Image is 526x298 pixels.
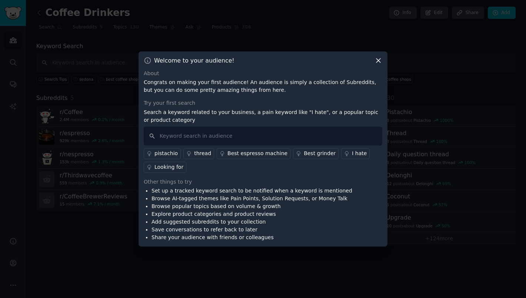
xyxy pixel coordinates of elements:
[152,210,352,218] li: Explore product categories and product reviews
[152,234,352,241] li: Share your audience with friends or colleagues
[152,218,352,226] li: Add suggested subreddits to your collection
[152,226,352,234] li: Save conversations to refer back to later
[144,178,382,186] div: Other things to try
[152,195,352,202] li: Browse AI-tagged themes like Pain Points, Solution Requests, or Money Talk
[154,57,234,64] h3: Welcome to your audience!
[144,78,382,94] p: Congrats on making your first audience! An audience is simply a collection of Subreddits, but you...
[144,99,382,107] div: Try your first search
[217,148,290,159] a: Best espresso machine
[144,70,382,77] div: About
[154,150,178,157] div: pistachio
[154,163,183,171] div: Looking for
[341,148,370,159] a: I hate
[227,150,287,157] div: Best espresso machine
[144,108,382,124] p: Search a keyword related to your business, a pain keyword like "I hate", or a popular topic or pr...
[144,148,181,159] a: pistachio
[152,187,352,195] li: Set up a tracked keyword search to be notified when a keyword is mentioned
[152,202,352,210] li: Browse popular topics based on volume & growth
[352,150,367,157] div: I hate
[293,148,339,159] a: Best grinder
[144,162,186,173] a: Looking for
[144,127,382,145] input: Keyword search in audience
[194,150,211,157] div: thread
[183,148,214,159] a: thread
[304,150,336,157] div: Best grinder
